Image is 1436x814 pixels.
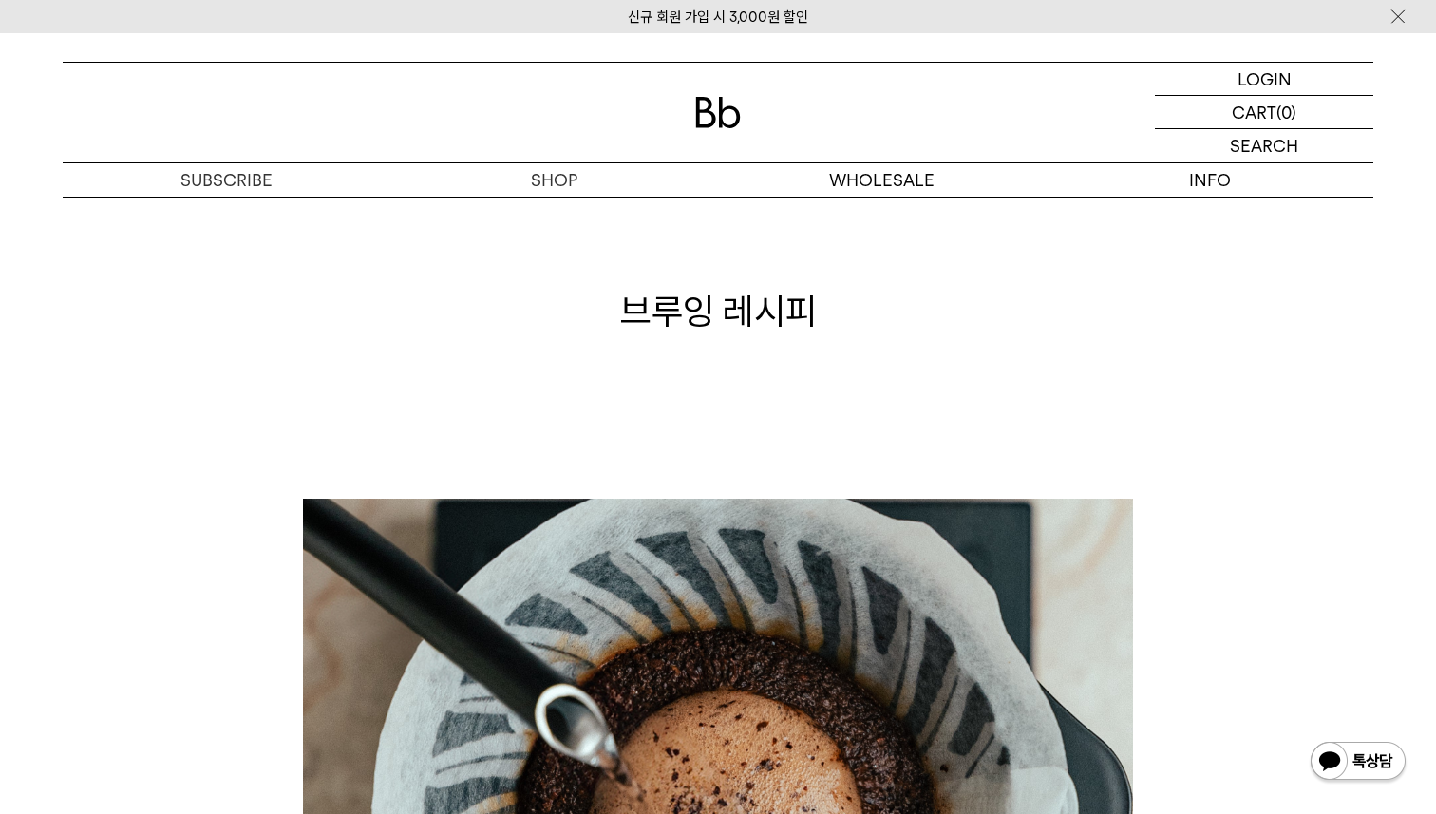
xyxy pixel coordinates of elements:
[1276,96,1296,128] p: (0)
[628,9,808,26] a: 신규 회원 가입 시 3,000원 할인
[718,163,1046,197] p: WHOLESALE
[390,163,718,197] a: SHOP
[1155,96,1373,129] a: CART (0)
[1155,63,1373,96] a: LOGIN
[1309,740,1408,786] img: 카카오톡 채널 1:1 채팅 버튼
[695,97,741,128] img: 로고
[1232,96,1276,128] p: CART
[63,286,1373,336] h1: 브루잉 레시피
[1230,129,1298,162] p: SEARCH
[63,163,390,197] a: SUBSCRIBE
[1046,163,1373,197] p: INFO
[1238,63,1292,95] p: LOGIN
